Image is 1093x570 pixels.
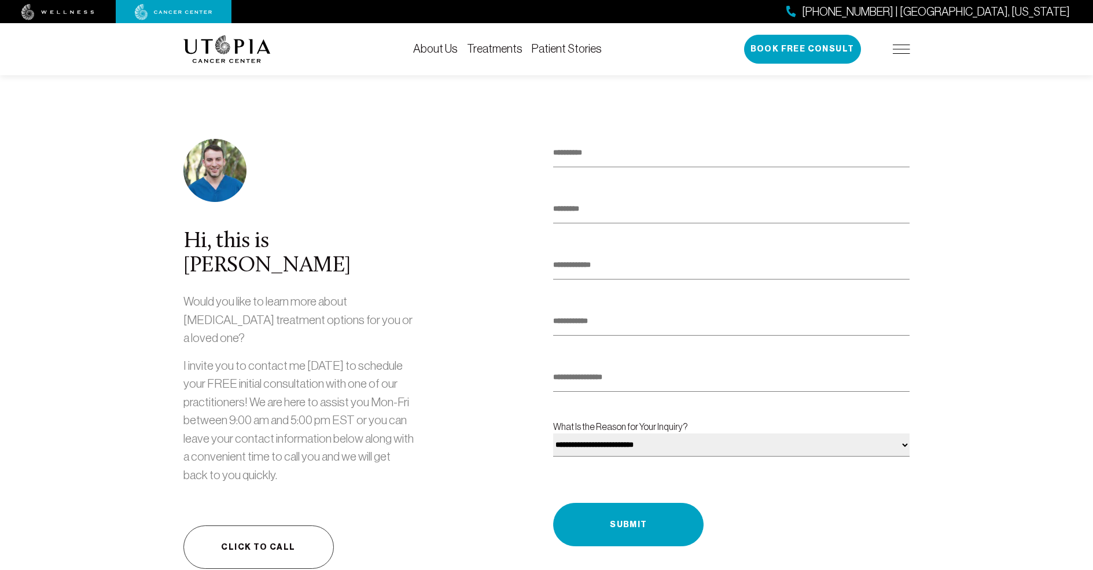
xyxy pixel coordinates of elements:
[21,4,94,20] img: wellness
[532,42,602,55] a: Patient Stories
[553,433,910,457] select: What Is the Reason for Your Inquiry?
[467,42,522,55] a: Treatments
[183,356,417,484] p: I invite you to contact me [DATE] to schedule your FREE initial consultation with one of our prac...
[413,42,458,55] a: About Us
[183,139,246,202] img: photo
[802,3,1070,20] span: [PHONE_NUMBER] | [GEOGRAPHIC_DATA], [US_STATE]
[183,35,271,63] img: logo
[893,45,910,54] img: icon-hamburger
[553,420,910,475] label: What Is the Reason for Your Inquiry?
[744,35,861,64] button: Book Free Consult
[183,230,417,278] div: Hi, this is [PERSON_NAME]
[553,503,704,546] button: Submit
[183,525,334,569] a: Click to call
[135,4,212,20] img: cancer center
[786,3,1070,20] a: [PHONE_NUMBER] | [GEOGRAPHIC_DATA], [US_STATE]
[183,292,417,347] p: Would you like to learn more about [MEDICAL_DATA] treatment options for you or a loved one?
